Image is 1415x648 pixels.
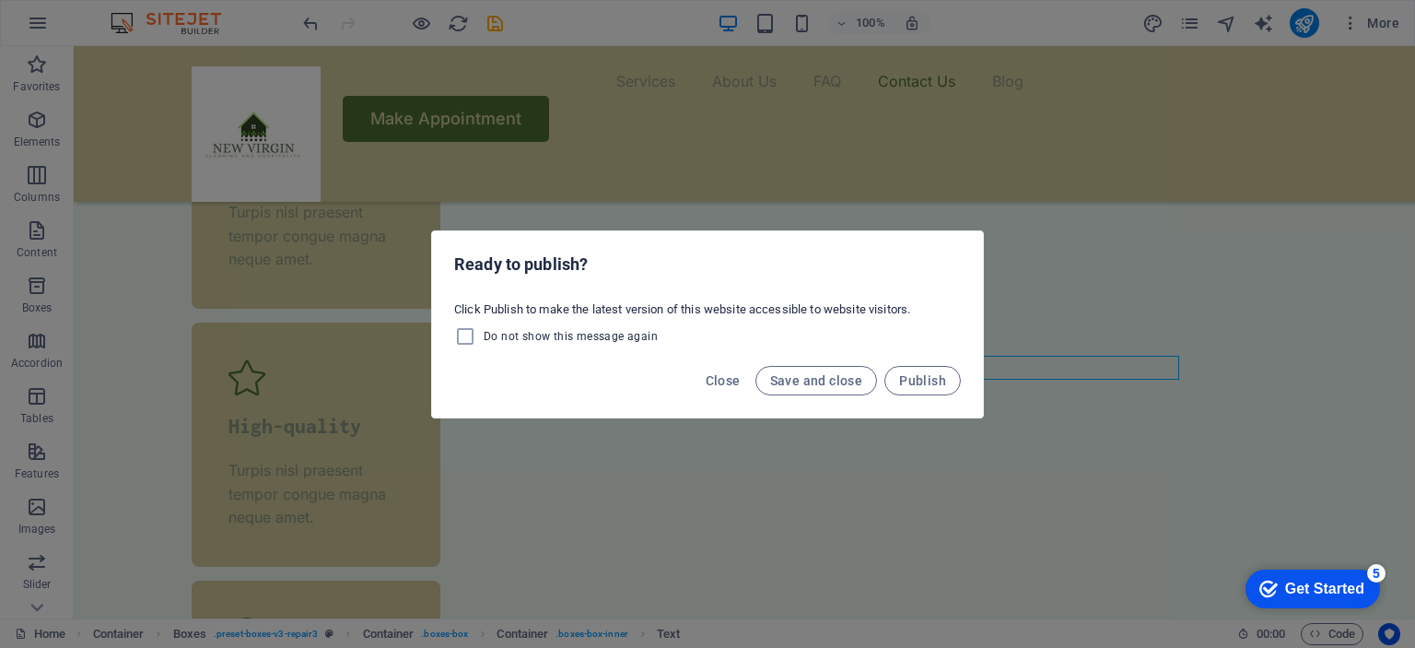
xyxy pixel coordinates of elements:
[698,366,748,395] button: Close
[884,366,961,395] button: Publish
[706,373,741,388] span: Close
[136,4,155,22] div: 5
[755,366,878,395] button: Save and close
[432,294,983,355] div: Click Publish to make the latest version of this website accessible to website visitors.
[899,373,946,388] span: Publish
[15,9,149,48] div: Get Started 5 items remaining, 0% complete
[484,329,658,344] span: Do not show this message again
[454,253,961,276] h2: Ready to publish?
[54,20,134,37] div: Get Started
[770,373,863,388] span: Save and close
